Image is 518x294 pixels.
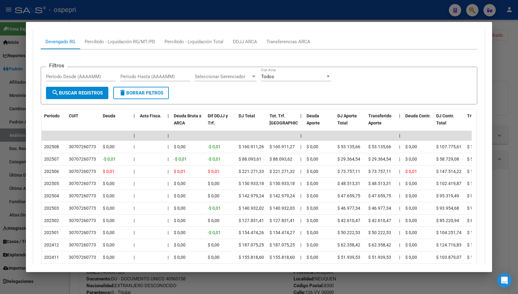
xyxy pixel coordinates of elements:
[261,74,274,79] span: Todos
[44,255,59,260] span: 202411
[239,206,264,211] span: $ 140.932,02
[103,255,115,260] span: $ 0,00
[436,255,462,260] span: $ 103.879,07
[236,109,267,136] datatable-header-cell: DJ Total
[42,109,66,136] datatable-header-cell: Período
[467,206,490,211] span: $ 93.954,69
[174,169,186,174] span: $ 0,01
[368,113,391,125] span: Transferido Aporte
[300,206,301,211] span: |
[300,133,302,138] span: |
[405,206,417,211] span: $ 0,00
[436,206,459,211] span: $ 93.954,68
[119,89,126,96] mat-icon: delete
[239,230,264,235] span: $ 154.474,26
[269,193,295,198] span: $ 142.979,24
[174,206,186,211] span: $ 0,00
[233,38,257,45] div: DDJJ ARCA
[337,218,360,223] span: $ 42.610,47
[168,230,169,235] span: |
[436,157,459,162] span: $ 58.729,08
[335,109,366,136] datatable-header-cell: DJ Aporte Total
[134,169,135,174] span: |
[134,206,135,211] span: |
[168,193,169,198] span: |
[44,181,59,186] span: 202505
[239,255,264,260] span: $ 155.818,60
[307,181,318,186] span: $ 0,00
[436,169,462,174] span: $ 147.514,22
[497,273,512,288] div: Open Intercom Messenger
[174,230,186,235] span: $ 0,00
[405,230,417,235] span: $ 0,00
[239,242,264,247] span: $ 187.075,25
[174,181,186,186] span: $ 0,00
[134,133,135,138] span: |
[103,157,116,162] span: -$ 0,01
[44,113,60,118] span: Período
[119,90,163,96] span: Borrar Filtros
[300,144,301,149] span: |
[307,193,318,198] span: $ 0,00
[269,157,292,162] span: $ 88.093,62
[399,169,400,174] span: |
[267,109,298,136] datatable-header-cell: Tot. Trf. Bruto
[69,217,96,224] div: 30707260773
[52,90,103,96] span: Buscar Registros
[399,255,400,260] span: |
[405,144,417,149] span: $ 0,00
[368,193,391,198] span: $ 47.659,75
[44,157,59,162] span: 202507
[208,157,221,162] span: -$ 0,01
[465,109,495,136] datatable-header-cell: Trf Contr.
[269,218,295,223] span: $ 127.831,41
[103,193,115,198] span: $ 0,00
[208,255,219,260] span: $ 0,00
[208,193,219,198] span: $ 0,00
[467,230,492,235] span: $ 104.251,74
[337,157,360,162] span: $ 29.364,54
[300,169,301,174] span: |
[168,218,169,223] span: |
[134,255,135,260] span: |
[467,181,492,186] span: $ 102.419,87
[66,109,100,136] datatable-header-cell: CUIT
[134,218,135,223] span: |
[467,193,490,198] span: $ 95.319,49
[269,255,295,260] span: $ 155.818,60
[171,109,205,136] datatable-header-cell: Deuda Bruta x ARCA
[337,206,360,211] span: $ 46.977,34
[44,193,59,198] span: 202504
[134,157,135,162] span: |
[337,230,360,235] span: $ 50.222,53
[208,113,228,125] span: Dif DDJJ y Trf.
[368,218,391,223] span: $ 42.610,47
[397,109,403,136] datatable-header-cell: |
[368,255,391,260] span: $ 51.939,53
[307,113,320,125] span: Deuda Aporte
[269,181,295,186] span: $ 150.933,18
[269,242,295,247] span: $ 187.075,25
[168,157,169,162] span: |
[44,169,59,174] span: 202506
[44,242,59,247] span: 202412
[300,242,301,247] span: |
[174,255,186,260] span: $ 0,00
[239,181,264,186] span: $ 150.933,18
[69,229,96,236] div: 30707260773
[69,168,96,175] div: 30707260773
[405,113,431,118] span: Deuda Contr.
[304,109,335,136] datatable-header-cell: Deuda Aporte
[134,242,135,247] span: |
[168,181,169,186] span: |
[300,218,301,223] span: |
[337,242,360,247] span: $ 62.358,42
[436,218,459,223] span: $ 85.220,94
[399,157,400,162] span: |
[239,144,264,149] span: $ 160.911,26
[140,113,161,118] span: Acta Fisca.
[168,206,169,211] span: |
[46,62,67,69] h3: Filtros
[168,133,169,138] span: |
[44,144,59,149] span: 202508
